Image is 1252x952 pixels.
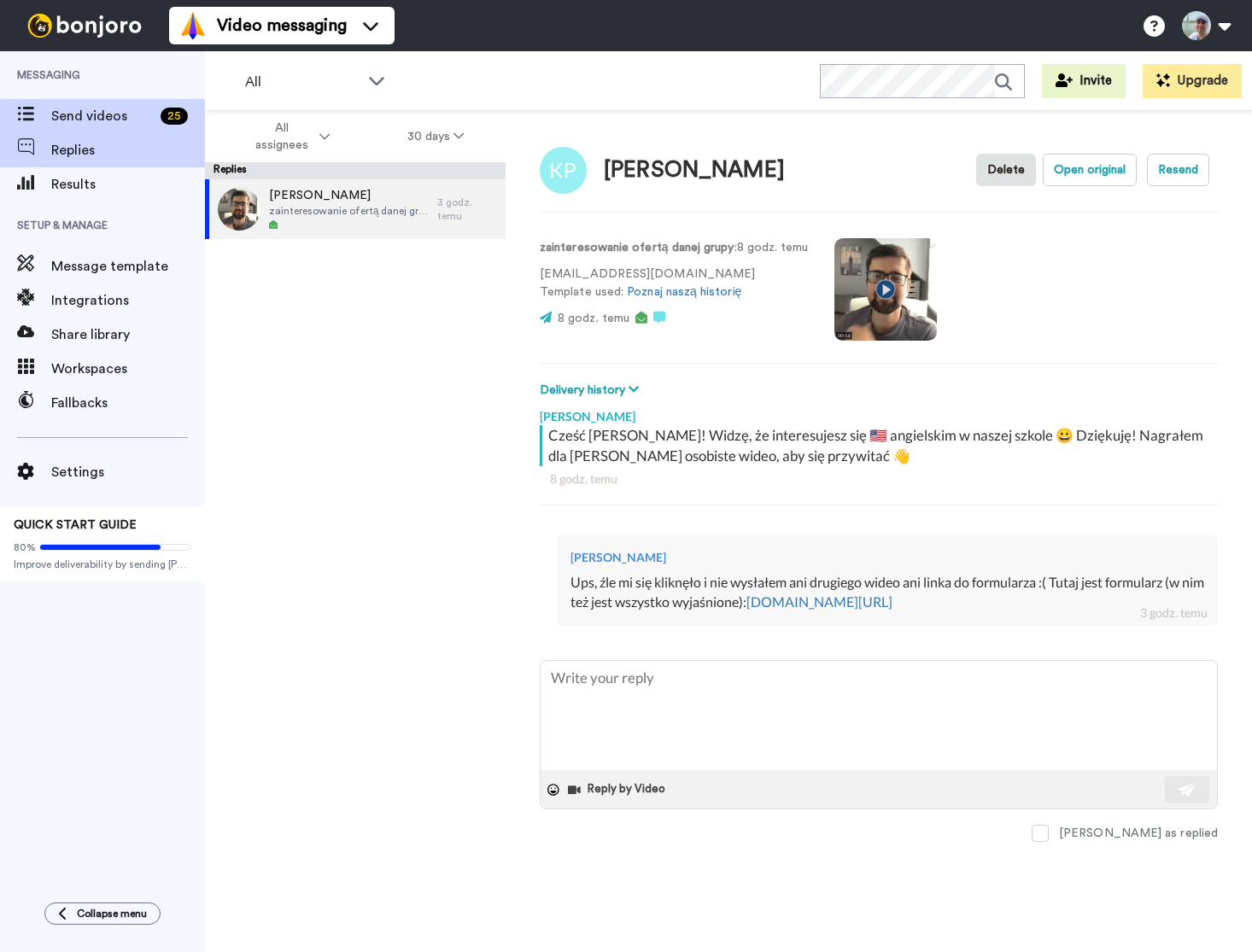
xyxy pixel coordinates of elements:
[247,120,316,154] span: All assignees
[269,204,429,218] span: zainteresowanie ofertą danej grupy
[558,312,629,324] span: 8 godz. temu
[51,140,205,161] span: Replies
[570,573,1204,612] div: Ups, źle mi się kliknęło i nie wysłałem ani drugiego wideo ani linka do formularza :( Tutaj jest ...
[570,549,1204,566] div: [PERSON_NAME]
[51,359,205,379] span: Workspaces
[51,174,205,195] span: Results
[205,179,506,239] a: [PERSON_NAME]zainteresowanie ofertą danej grupy3 godz. temu
[1179,783,1197,797] img: send-white.svg
[20,14,149,38] img: bj-logo-header-white.svg
[14,558,191,571] span: Improve deliverability by sending [PERSON_NAME] from your own email
[51,106,154,126] span: Send videos
[540,266,809,301] p: [EMAIL_ADDRESS][DOMAIN_NAME] Template used:
[245,72,360,92] span: All
[161,108,188,125] div: 25
[548,425,1214,466] div: Cześć [PERSON_NAME]! Widzę, że interesujesz się 🇺🇸 angielskim w naszej szkole 😀 Dziękuję! Nagrałe...
[14,519,137,531] span: QUICK START GUIDE
[44,902,161,925] button: Collapse menu
[540,239,809,257] p: : 8 godz. temu
[976,154,1036,186] button: Delete
[1147,154,1209,186] button: Resend
[1140,604,1208,622] div: 3 godz. temu
[1143,64,1242,98] button: Upgrade
[51,256,205,277] span: Message template
[269,187,429,204] span: [PERSON_NAME]
[205,162,506,179] div: Replies
[14,540,36,554] span: 80%
[540,400,1218,425] div: [PERSON_NAME]
[77,907,147,920] span: Collapse menu
[51,462,205,482] span: Settings
[217,14,347,38] span: Video messaging
[550,470,1208,488] div: 8 godz. temu
[627,286,741,298] a: Poznaj naszą historię
[179,12,207,39] img: vm-color.svg
[369,121,503,152] button: 30 days
[566,777,670,803] button: Reply by Video
[540,242,734,254] strong: zainteresowanie ofertą danej grupy
[1043,154,1137,186] button: Open original
[437,196,497,223] div: 3 godz. temu
[51,393,205,413] span: Fallbacks
[51,324,205,345] span: Share library
[208,113,369,161] button: All assignees
[540,147,587,194] img: Image of Karolina Pikuła
[746,593,892,610] a: [DOMAIN_NAME][URL]
[604,158,785,183] div: [PERSON_NAME]
[218,188,260,231] img: 37e6d386-16dd-4882-ad36-6ae4dad98210-thumb.jpg
[1059,825,1218,842] div: [PERSON_NAME] as replied
[51,290,205,311] span: Integrations
[1042,64,1126,98] button: Invite
[540,381,644,400] button: Delivery history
